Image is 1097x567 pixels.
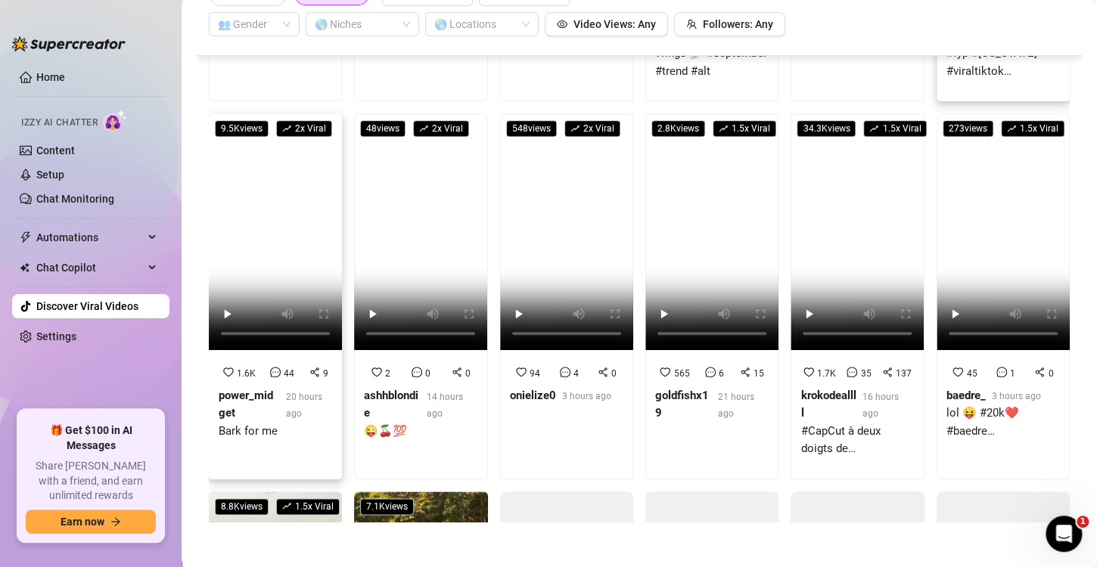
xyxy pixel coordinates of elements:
[869,124,878,133] span: rise
[364,423,477,441] div: 😜🍒💯
[323,368,328,379] span: 9
[800,423,914,458] div: #CapCut à deux doigts de [PERSON_NAME] is blind France 🤓 #immatureemotionnel #maturitéemotionnell...
[562,391,611,401] span: 3 hours ago
[862,392,899,419] span: 16 hours ago
[1007,124,1016,133] span: rise
[26,510,156,534] button: Earn nowarrow-right
[21,116,98,130] span: Izzy AI Chatter
[36,169,64,181] a: Setup
[1001,120,1064,137] span: 1.5 x Viral
[645,113,778,479] a: 2.8Kviewsrise1.5x Viral565615goldfishx1921 hours ago
[506,120,557,137] span: 548 views
[570,124,580,133] span: rise
[282,501,291,510] span: rise
[20,231,32,243] span: thunderbolt
[803,367,814,377] span: heart
[500,113,633,479] a: 548viewsrise2x Viral9440onielize03 hours ago
[354,113,487,479] a: 48viewsrise2x Viral200ashhblondie14 hours ago😜🍒💯
[1077,516,1089,528] span: 1
[385,368,390,379] span: 2
[223,367,234,377] span: heart
[564,120,620,137] span: 2 x Viral
[952,367,963,377] span: heart
[276,498,340,515] span: 1.5 x Viral
[946,404,1060,440] div: lol 😝 #20k❤️ #baedre #howdoyousleepknowingnobodylikesyou
[943,120,993,137] span: 273 views
[863,120,927,137] span: 1.5 x Viral
[860,368,871,379] span: 35
[996,367,1007,377] span: message
[215,498,269,515] span: 8.8K views
[284,368,294,379] span: 44
[516,367,527,377] span: heart
[286,392,322,419] span: 20 hours ago
[718,392,754,419] span: 21 hours ago
[655,45,769,80] div: Wings 🪽 #september #trend #alt
[219,423,332,441] div: Bark for me
[651,120,705,137] span: 2.8K views
[754,368,764,379] span: 15
[36,225,144,249] span: Automations
[530,368,540,379] span: 94
[419,124,428,133] span: rise
[573,368,579,379] span: 4
[791,113,924,479] a: 34.3Kviewsrise1.5x Viral1.7K35137krokodeallll16 hours ago#CapCut à deux doigts de [PERSON_NAME] i...
[36,330,76,342] a: Settings
[545,12,668,36] button: Video Views: Any
[1010,368,1015,379] span: 1
[655,389,709,420] strong: goldfishx19
[371,367,382,377] span: heart
[797,120,856,137] span: 34.3K views
[20,262,30,273] img: Chat Copilot
[510,389,556,402] strong: onielize0
[882,367,893,377] span: share-alt
[660,367,670,377] span: heart
[360,120,406,137] span: 48 views
[705,367,716,377] span: message
[719,124,728,133] span: rise
[686,19,697,29] span: team
[560,367,570,377] span: message
[12,36,126,51] img: logo-BBDzfeDw.svg
[598,367,608,377] span: share-alt
[425,368,430,379] span: 0
[946,389,986,402] strong: baedre_
[61,516,104,528] span: Earn now
[713,120,776,137] span: 1.5 x Viral
[1046,516,1082,552] iframe: Intercom live chat
[703,18,773,30] span: Followers: Any
[26,459,156,503] span: Share [PERSON_NAME] with a friend, and earn unlimited rewards
[673,368,689,379] span: 565
[1048,368,1053,379] span: 0
[360,498,414,515] span: 7.1K views
[611,368,617,379] span: 0
[1034,367,1045,377] span: share-alt
[946,45,1060,80] div: #fyp #[US_STATE] #viraltiktok #september #throat
[740,367,750,377] span: share-alt
[219,389,273,420] strong: power_midget
[719,368,724,379] span: 6
[800,389,856,420] strong: krokodeallll
[282,124,291,133] span: rise
[557,19,567,29] span: eye
[276,120,332,137] span: 2 x Viral
[573,18,656,30] span: Video Views: Any
[237,368,256,379] span: 1.6K
[847,367,857,377] span: message
[215,120,269,137] span: 9.5K views
[36,300,138,312] a: Discover Viral Videos
[26,423,156,453] span: 🎁 Get $100 in AI Messages
[992,391,1041,401] span: 3 hours ago
[937,113,1070,479] a: 273viewsrise1.5x Viral4510baedre_3 hours agolol 😝 #20k❤️ #baedre #howdoyousleepknowingnobodylikesyou
[110,516,121,527] span: arrow-right
[412,367,422,377] span: message
[364,389,418,420] strong: ashhblondie
[36,144,75,156] a: Content
[452,367,462,377] span: share-alt
[36,256,144,280] span: Chat Copilot
[427,392,463,419] span: 14 hours ago
[270,367,281,377] span: message
[896,368,912,379] span: 137
[36,193,114,205] a: Chat Monitoring
[209,113,342,479] a: 9.5Kviewsrise2x Viral1.6K449power_midget20 hours agoBark for me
